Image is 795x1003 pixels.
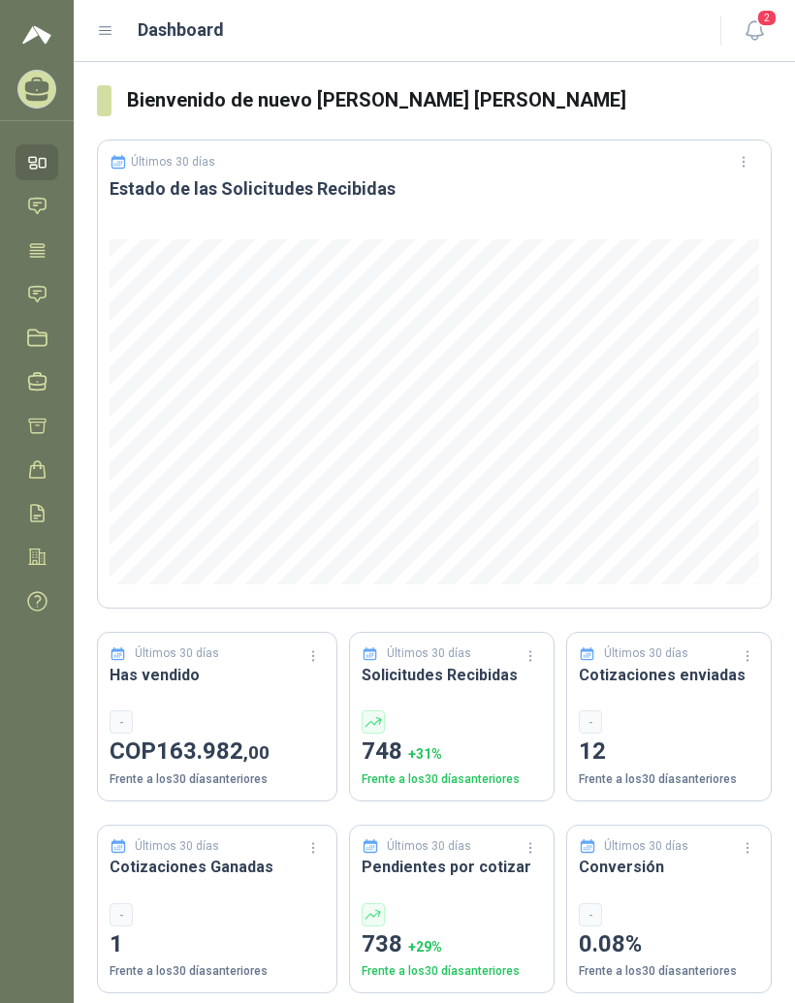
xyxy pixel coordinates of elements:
[110,770,325,789] p: Frente a los 30 días anteriores
[135,837,219,856] p: Últimos 30 días
[579,663,759,687] h3: Cotizaciones enviadas
[579,903,602,926] div: -
[362,855,542,879] h3: Pendientes por cotizar
[604,837,688,856] p: Últimos 30 días
[156,737,270,765] span: 163.982
[579,962,759,981] p: Frente a los 30 días anteriores
[362,770,542,789] p: Frente a los 30 días anteriores
[110,177,759,201] h3: Estado de las Solicitudes Recibidas
[408,939,442,955] span: + 29 %
[737,14,772,48] button: 2
[362,663,542,687] h3: Solicitudes Recibidas
[756,9,778,27] span: 2
[579,855,759,879] h3: Conversión
[408,746,442,762] span: + 31 %
[135,644,219,663] p: Últimos 30 días
[579,926,759,963] p: 0.08%
[138,16,224,44] h1: Dashboard
[362,962,542,981] p: Frente a los 30 días anteriores
[127,85,772,115] h3: Bienvenido de nuevo [PERSON_NAME] [PERSON_NAME]
[362,926,542,963] p: 738
[243,741,270,764] span: ,00
[604,644,688,663] p: Últimos 30 días
[387,644,471,663] p: Últimos 30 días
[22,23,51,47] img: Logo peakr
[110,926,325,963] p: 1
[579,770,759,789] p: Frente a los 30 días anteriores
[110,734,325,770] p: COP
[110,710,133,734] div: -
[387,837,471,856] p: Últimos 30 días
[110,855,325,879] h3: Cotizaciones Ganadas
[110,903,133,926] div: -
[110,663,325,687] h3: Has vendido
[579,710,602,734] div: -
[110,962,325,981] p: Frente a los 30 días anteriores
[131,155,215,169] p: Últimos 30 días
[362,734,542,770] p: 748
[579,734,759,770] p: 12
